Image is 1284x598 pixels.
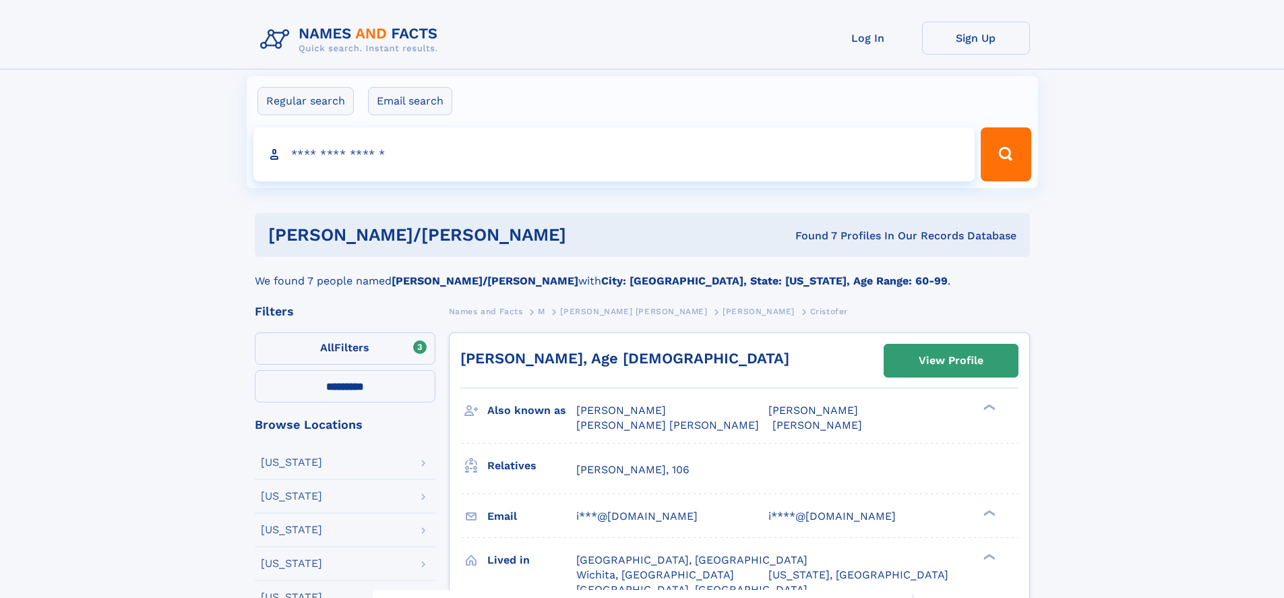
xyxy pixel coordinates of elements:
span: [PERSON_NAME] [723,307,795,316]
h3: Lived in [487,549,576,572]
span: M [538,307,545,316]
div: [US_STATE] [261,491,322,502]
label: Filters [255,332,435,365]
span: [GEOGRAPHIC_DATA], [GEOGRAPHIC_DATA] [576,583,807,596]
span: [PERSON_NAME] [PERSON_NAME] [560,307,707,316]
div: We found 7 people named with . [255,257,1030,289]
span: All [320,341,334,354]
div: [US_STATE] [261,558,322,569]
span: Wichita, [GEOGRAPHIC_DATA] [576,568,734,581]
h3: Email [487,505,576,528]
span: [PERSON_NAME] [576,404,666,417]
a: M [538,303,545,320]
span: [PERSON_NAME] [772,419,862,431]
h3: Relatives [487,454,576,477]
a: [PERSON_NAME] [PERSON_NAME] [560,303,707,320]
a: Sign Up [922,22,1030,55]
img: Logo Names and Facts [255,22,449,58]
a: [PERSON_NAME], Age [DEMOGRAPHIC_DATA] [460,350,789,367]
a: Names and Facts [449,303,523,320]
div: View Profile [919,345,983,376]
h3: Also known as [487,399,576,422]
a: [PERSON_NAME], 106 [576,462,690,477]
span: Cristofer [810,307,848,316]
span: i***@[DOMAIN_NAME] [576,510,698,522]
span: [GEOGRAPHIC_DATA], [GEOGRAPHIC_DATA] [576,554,807,566]
div: ❯ [980,552,996,561]
a: View Profile [884,345,1018,377]
span: [PERSON_NAME] [PERSON_NAME] [576,419,759,431]
div: [US_STATE] [261,525,322,535]
span: [US_STATE], [GEOGRAPHIC_DATA] [768,568,948,581]
label: Regular search [257,87,354,115]
b: [PERSON_NAME]/[PERSON_NAME] [392,274,578,287]
div: Filters [255,305,435,318]
span: [PERSON_NAME] [768,404,858,417]
label: Email search [368,87,452,115]
a: Log In [814,22,922,55]
div: ❯ [980,403,996,412]
a: [PERSON_NAME] [723,303,795,320]
div: Browse Locations [255,419,435,431]
input: search input [253,127,975,181]
div: ❯ [980,508,996,517]
button: Search Button [981,127,1031,181]
div: [US_STATE] [261,457,322,468]
h1: [PERSON_NAME]/[PERSON_NAME] [268,227,681,243]
b: City: [GEOGRAPHIC_DATA], State: [US_STATE], Age Range: 60-99 [601,274,948,287]
div: Found 7 Profiles In Our Records Database [681,229,1016,243]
